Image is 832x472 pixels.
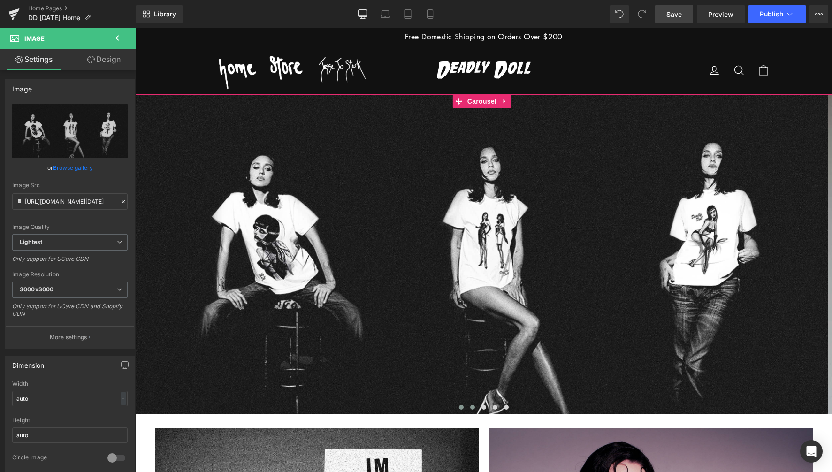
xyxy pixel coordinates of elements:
[12,303,128,324] div: Only support for UCare CDN and Shopify CDN
[28,5,136,12] a: Home Pages
[12,417,128,424] div: Height
[12,271,128,278] div: Image Resolution
[24,35,45,42] span: Image
[12,427,128,443] input: auto
[20,238,42,245] b: Lightest
[53,160,93,176] a: Browse gallery
[121,392,126,405] div: -
[12,356,45,369] div: Dimension
[748,5,806,23] button: Publish
[12,391,128,406] input: auto
[12,80,32,93] div: Image
[329,66,363,80] span: Carousel
[12,163,128,173] div: or
[12,381,128,387] div: Width
[70,49,138,70] a: Design
[697,5,745,23] a: Preview
[760,10,783,18] span: Publish
[708,9,733,19] span: Preview
[397,5,419,23] a: Tablet
[6,326,134,348] button: More settings
[20,286,53,293] b: 3000x3000
[12,454,98,464] div: Circle Image
[12,193,128,210] input: Link
[351,5,374,23] a: Desktop
[154,10,176,18] span: Library
[419,5,442,23] a: Mobile
[301,33,395,51] img: Deadly Doll
[12,224,128,230] div: Image Quality
[363,66,375,80] a: Expand / Collapse
[12,255,128,269] div: Only support for UCare CDN
[136,5,183,23] a: New Library
[50,333,87,342] p: More settings
[610,5,629,23] button: Undo
[374,5,397,23] a: Laptop
[666,9,682,19] span: Save
[28,14,80,22] span: DD [DATE] Home
[800,440,823,463] div: Open Intercom Messenger
[809,5,828,23] button: More
[633,5,651,23] button: Redo
[12,182,128,189] div: Image Src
